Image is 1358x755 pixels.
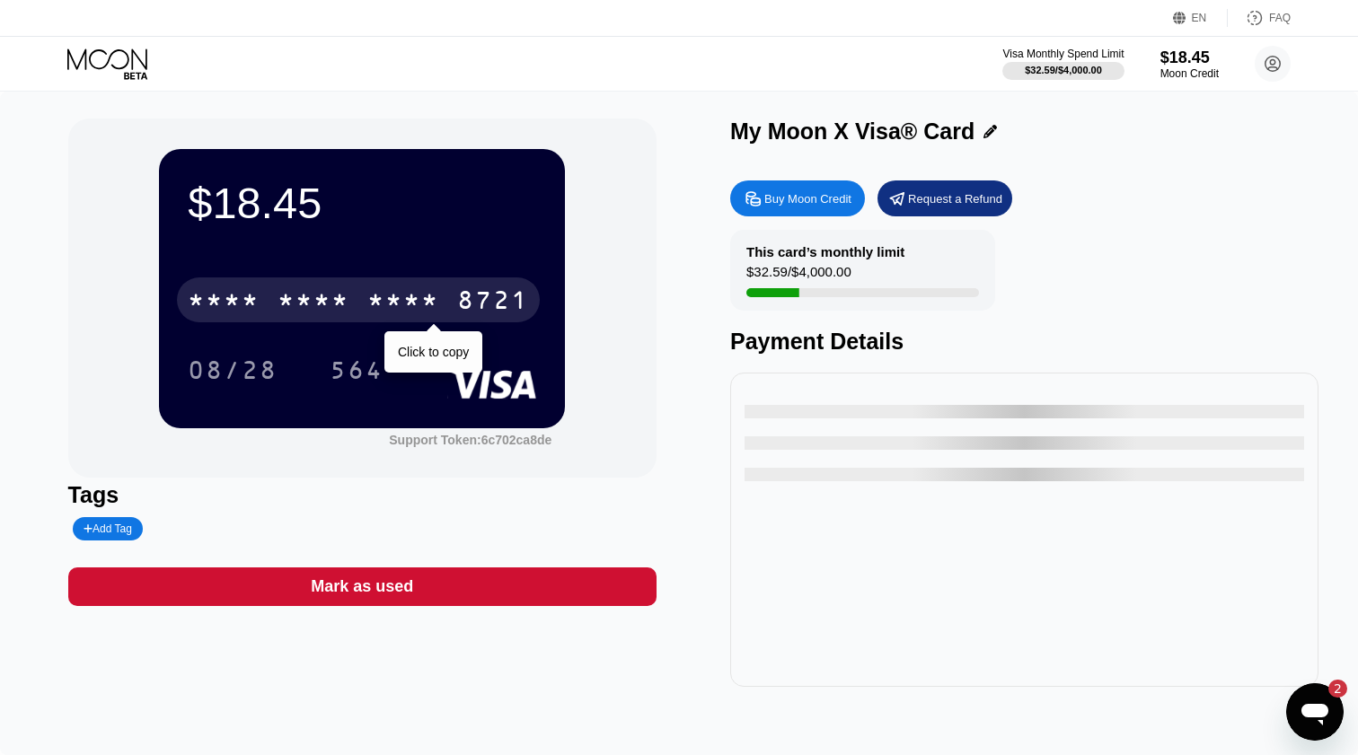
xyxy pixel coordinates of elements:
[1160,67,1219,80] div: Moon Credit
[389,433,551,447] div: Support Token:6c702ca8de
[316,347,397,392] div: 564
[330,358,384,387] div: 564
[398,345,469,359] div: Click to copy
[908,191,1002,206] div: Request a Refund
[311,576,413,597] div: Mark as used
[746,244,904,259] div: This card’s monthly limit
[877,180,1012,216] div: Request a Refund
[68,567,657,606] div: Mark as used
[1160,48,1219,80] div: $18.45Moon Credit
[73,517,143,540] div: Add Tag
[68,482,657,508] div: Tags
[730,329,1318,355] div: Payment Details
[457,288,529,317] div: 8721
[730,119,974,145] div: My Moon X Visa® Card
[1228,9,1291,27] div: FAQ
[1311,680,1347,698] iframe: Number of unread messages
[188,178,536,228] div: $18.45
[1192,12,1207,24] div: EN
[1025,65,1102,75] div: $32.59 / $4,000.00
[1002,48,1124,60] div: Visa Monthly Spend Limit
[188,358,278,387] div: 08/28
[1173,9,1228,27] div: EN
[1286,683,1344,741] iframe: Button to launch messaging window, 2 unread messages
[1160,48,1219,67] div: $18.45
[764,191,851,206] div: Buy Moon Credit
[174,347,291,392] div: 08/28
[389,433,551,447] div: Support Token: 6c702ca8de
[746,264,851,288] div: $32.59 / $4,000.00
[730,180,865,216] div: Buy Moon Credit
[84,522,132,535] div: Add Tag
[1002,48,1124,80] div: Visa Monthly Spend Limit$32.59/$4,000.00
[1269,12,1291,24] div: FAQ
